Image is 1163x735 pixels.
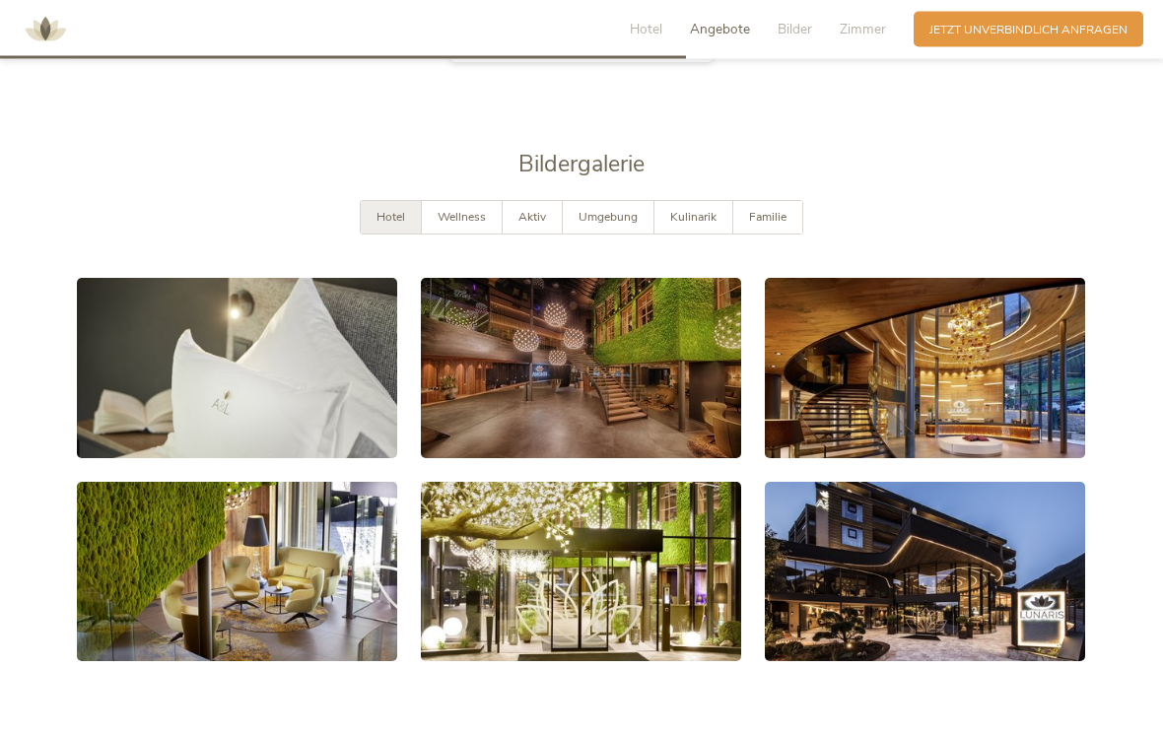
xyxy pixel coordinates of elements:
span: Wellness [438,210,486,226]
span: Familie [749,210,787,226]
span: Zimmer [840,20,886,38]
span: Jetzt unverbindlich anfragen [929,22,1128,38]
span: Bildergalerie [518,150,645,180]
span: Aktiv [518,210,546,226]
span: Bilder [778,20,812,38]
span: Hotel [376,210,405,226]
a: AMONTI & LUNARIS Wellnessresort [16,24,75,34]
span: Hotel [630,20,662,38]
span: Angebote [690,20,750,38]
span: Umgebung [579,210,638,226]
span: Kulinarik [670,210,717,226]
